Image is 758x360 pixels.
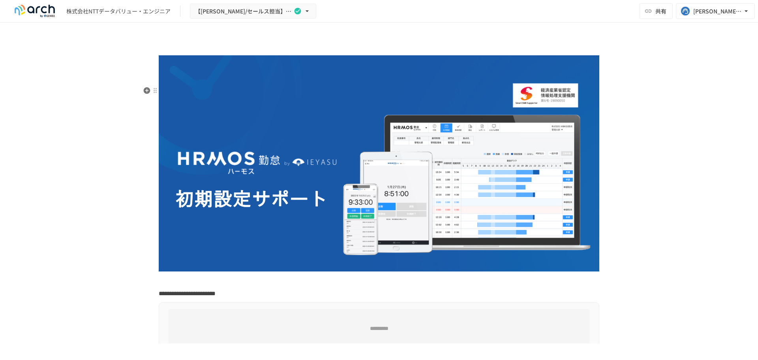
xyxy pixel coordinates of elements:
div: [PERSON_NAME][EMAIL_ADDRESS][DOMAIN_NAME] [693,6,742,16]
button: 共有 [640,3,673,19]
button: [PERSON_NAME][EMAIL_ADDRESS][DOMAIN_NAME] [676,3,755,19]
img: GdztLVQAPnGLORo409ZpmnRQckwtTrMz8aHIKJZF2AQ [159,55,599,271]
div: 株式会社NTTデータバリュー・エンジニア [66,7,171,15]
span: 共有 [655,7,666,15]
span: 【[PERSON_NAME]/セールス担当】株式会社NTTデータバリュー・エンジニア様_初期設定サポート [195,6,292,16]
button: 【[PERSON_NAME]/セールス担当】株式会社NTTデータバリュー・エンジニア様_初期設定サポート [190,4,316,19]
img: logo-default@2x-9cf2c760.svg [9,5,60,17]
